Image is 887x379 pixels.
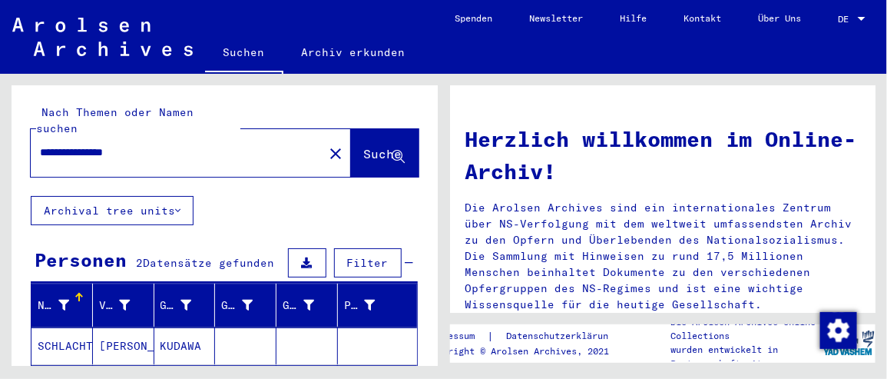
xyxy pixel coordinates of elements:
mat-cell: [PERSON_NAME] [93,327,154,364]
div: Vorname [99,298,131,314]
h1: Herzlich willkommen im Online-Archiv! [465,123,861,188]
span: DE [838,14,855,25]
div: | [426,328,632,344]
mat-header-cell: Vorname [93,284,154,327]
div: Geburtsdatum [283,293,337,317]
p: Copyright © Arolsen Archives, 2021 [426,344,632,358]
span: 2 [136,256,143,270]
mat-icon: close [326,145,345,163]
div: Geburt‏ [221,298,253,314]
mat-header-cell: Geburt‏ [215,284,276,327]
div: Geburtsname [161,293,215,317]
div: Prisoner # [344,293,399,317]
mat-cell: KUDAWA [154,327,216,364]
img: Zustimmung ändern [820,312,857,349]
p: Die Arolsen Archives Online-Collections [671,315,822,343]
span: Filter [347,256,389,270]
button: Suche [351,129,419,177]
mat-header-cell: Nachname [31,284,93,327]
mat-header-cell: Geburtsdatum [276,284,338,327]
button: Archival tree units [31,196,194,225]
span: Suche [364,146,402,161]
a: Impressum [426,328,487,344]
mat-header-cell: Geburtsname [154,284,216,327]
mat-cell: SCHLACHTER [31,327,93,364]
a: Datenschutzerklärung [494,328,632,344]
div: Geburtsdatum [283,298,314,314]
a: Suchen [205,34,283,74]
div: Geburtsname [161,298,192,314]
div: Prisoner # [344,298,376,314]
div: Personen [35,246,127,274]
mat-label: Nach Themen oder Namen suchen [36,105,194,135]
div: Nachname [38,298,69,314]
a: Archiv erkunden [283,34,424,71]
p: wurden entwickelt in Partnerschaft mit [671,343,822,371]
button: Filter [334,248,402,278]
div: Vorname [99,293,154,317]
div: Nachname [38,293,92,317]
mat-header-cell: Prisoner # [338,284,417,327]
span: Datensätze gefunden [143,256,274,270]
p: Die Arolsen Archives sind ein internationales Zentrum über NS-Verfolgung mit dem weltweit umfasse... [465,200,861,313]
button: Clear [320,138,351,168]
img: Arolsen_neg.svg [12,18,193,56]
div: Geburt‏ [221,293,276,317]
